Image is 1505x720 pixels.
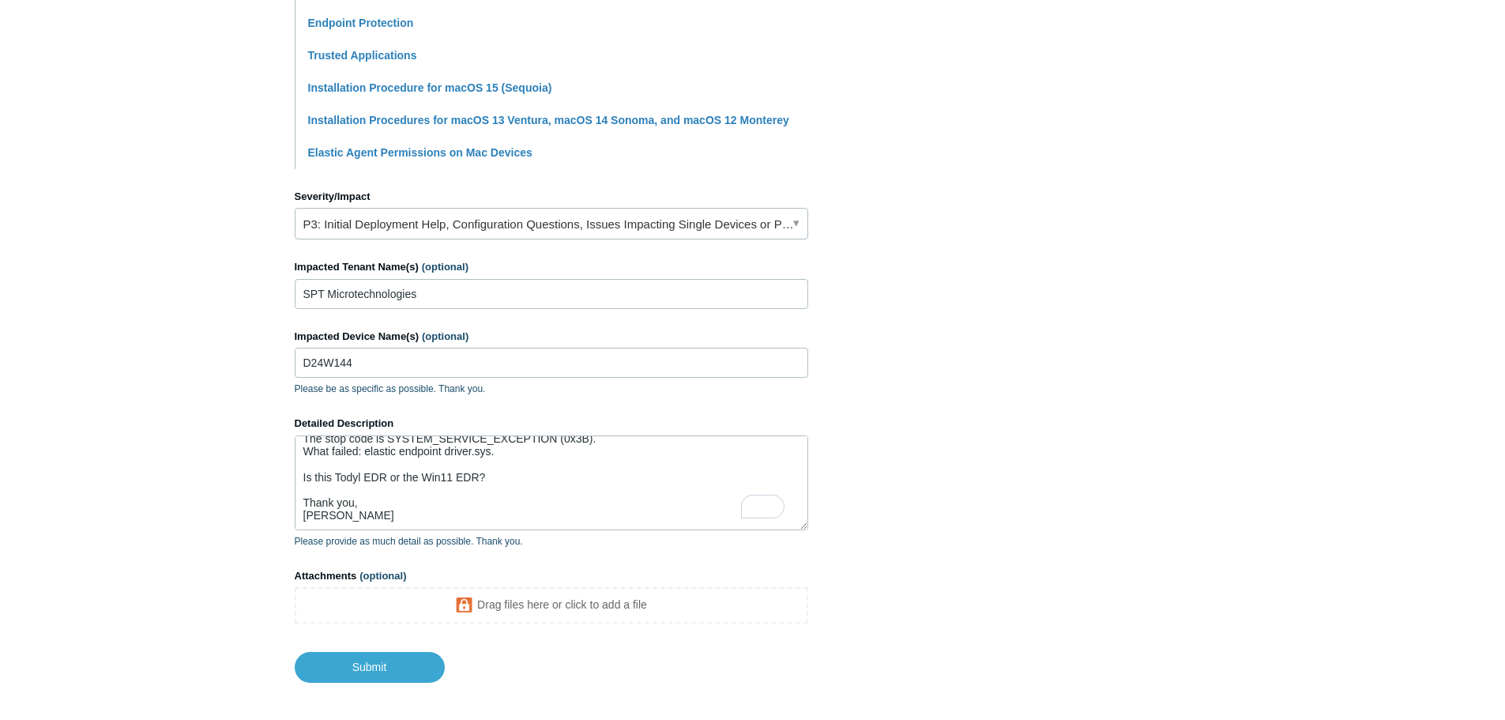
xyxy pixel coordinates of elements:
[295,534,808,548] p: Please provide as much detail as possible. Thank you.
[295,568,808,584] label: Attachments
[295,208,808,239] a: P3: Initial Deployment Help, Configuration Questions, Issues Impacting Single Devices or Past Out...
[295,259,808,275] label: Impacted Tenant Name(s)
[308,49,417,62] a: Trusted Applications
[295,416,808,432] label: Detailed Description
[308,81,552,94] a: Installation Procedure for macOS 15 (Sequoia)
[295,329,808,345] label: Impacted Device Name(s)
[295,382,808,396] p: Please be as specific as possible. Thank you.
[308,146,532,159] a: Elastic Agent Permissions on Mac Devices
[295,652,445,682] input: Submit
[295,189,808,205] label: Severity/Impact
[308,17,414,29] a: Endpoint Protection
[359,570,406,582] span: (optional)
[308,114,789,126] a: Installation Procedures for macOS 13 Ventura, macOS 14 Sonoma, and macOS 12 Monterey
[295,435,808,530] textarea: To enrich screen reader interactions, please activate Accessibility in Grammarly extension settings
[422,261,468,273] span: (optional)
[422,330,468,342] span: (optional)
